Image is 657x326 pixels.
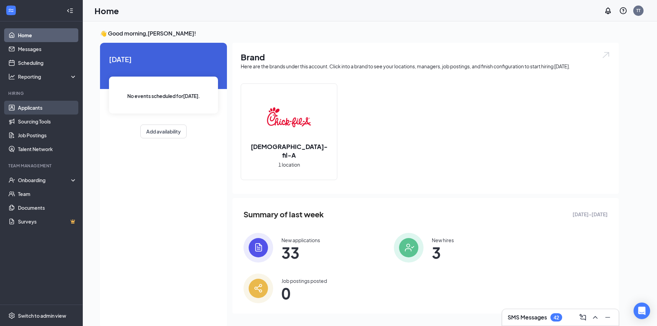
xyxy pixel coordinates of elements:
h1: Brand [241,51,610,63]
span: [DATE] - [DATE] [573,210,608,218]
h3: 👋 Good morning, [PERSON_NAME] ! [100,30,619,37]
svg: Settings [8,312,15,319]
div: Open Intercom Messenger [634,303,650,319]
h3: SMS Messages [508,314,547,321]
svg: ChevronUp [591,313,599,322]
img: icon [394,233,424,263]
a: SurveysCrown [18,215,77,228]
svg: QuestionInfo [619,7,627,15]
button: Add availability [140,125,187,138]
div: Hiring [8,90,76,96]
div: Onboarding [18,177,71,184]
svg: UserCheck [8,177,15,184]
div: Job postings posted [281,277,327,284]
svg: WorkstreamLogo [8,7,14,14]
span: Summary of last week [243,208,324,220]
button: ChevronUp [590,312,601,323]
a: Job Postings [18,128,77,142]
span: 0 [281,287,327,299]
svg: Analysis [8,73,15,80]
div: TT [636,8,640,13]
a: Messages [18,42,77,56]
h2: [DEMOGRAPHIC_DATA]-fil-A [241,142,337,159]
svg: ComposeMessage [579,313,587,322]
div: New hires [432,237,454,244]
a: Documents [18,201,77,215]
svg: Collapse [67,7,73,14]
img: icon [243,233,273,263]
span: [DATE] [109,54,218,65]
a: Scheduling [18,56,77,70]
span: No events scheduled for [DATE] . [127,92,200,100]
div: Reporting [18,73,77,80]
button: ComposeMessage [577,312,588,323]
a: Team [18,187,77,201]
svg: Minimize [604,313,612,322]
img: icon [243,274,273,303]
img: open.6027fd2a22e1237b5b06.svg [601,51,610,59]
button: Minimize [602,312,613,323]
div: Here are the brands under this account. Click into a brand to see your locations, managers, job p... [241,63,610,70]
svg: Notifications [604,7,612,15]
div: 42 [554,315,559,320]
a: Talent Network [18,142,77,156]
div: Team Management [8,163,76,169]
div: New applications [281,237,320,244]
div: Switch to admin view [18,312,66,319]
span: 33 [281,246,320,259]
a: Sourcing Tools [18,115,77,128]
span: 3 [432,246,454,259]
a: Home [18,28,77,42]
h1: Home [94,5,119,17]
a: Applicants [18,101,77,115]
img: Chick-fil-A [267,95,311,139]
span: 1 location [278,161,300,168]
